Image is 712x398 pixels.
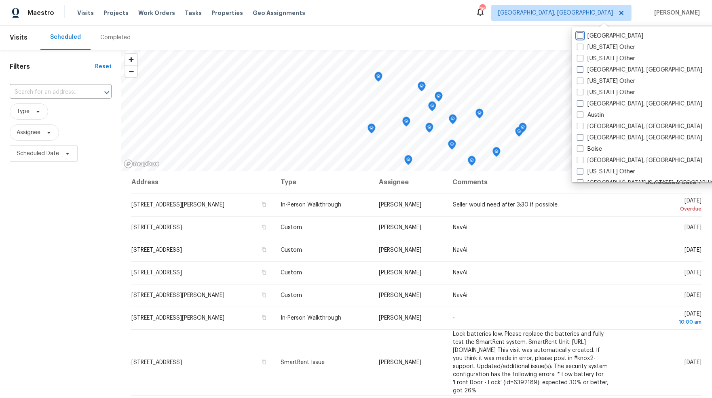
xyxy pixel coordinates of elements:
span: Lock batteries low. Please replace the batteries and fully test the SmartRent system. SmartRent U... [453,331,608,394]
span: Type [17,107,30,116]
span: [PERSON_NAME] [379,202,421,208]
label: [GEOGRAPHIC_DATA], [GEOGRAPHIC_DATA] [577,100,702,108]
button: Copy Address [260,223,268,231]
div: Map marker [515,127,523,139]
span: Tasks [185,10,202,16]
label: [US_STATE] Other [577,168,635,176]
div: Map marker [374,72,382,84]
label: [GEOGRAPHIC_DATA], [GEOGRAPHIC_DATA] [577,156,702,164]
span: [STREET_ADDRESS] [131,270,182,276]
button: Copy Address [260,314,268,321]
div: Map marker [402,117,410,129]
div: Map marker [449,114,457,127]
div: Map marker [404,155,412,168]
a: Mapbox homepage [124,159,159,168]
label: [GEOGRAPHIC_DATA], [GEOGRAPHIC_DATA] [577,134,702,142]
span: Work Orders [138,9,175,17]
div: Map marker [492,147,501,160]
th: Assignee [372,171,446,194]
div: Map marker [468,156,476,168]
div: Map marker [368,124,376,136]
label: Austin [577,111,604,119]
span: Projects [104,9,129,17]
div: 10:00 am [624,318,702,326]
span: [PERSON_NAME] [651,9,700,17]
div: Completed [100,34,131,42]
span: [STREET_ADDRESS][PERSON_NAME] [131,202,224,208]
span: Geo Assignments [253,9,305,17]
span: [DATE] [685,293,702,298]
div: 16 [480,5,485,13]
button: Copy Address [260,291,268,299]
div: Map marker [448,140,456,152]
span: NavAi [453,293,467,298]
span: [DATE] [624,198,702,213]
th: Scheduled Date ↑ [617,171,702,194]
span: [DATE] [685,247,702,253]
span: Visits [77,9,94,17]
div: Scheduled [50,33,81,41]
button: Zoom in [125,54,137,65]
span: [PERSON_NAME] [379,225,421,230]
button: Copy Address [260,269,268,276]
span: In-Person Walkthrough [281,315,341,321]
label: [US_STATE] Other [577,55,635,63]
span: [STREET_ADDRESS] [131,360,182,365]
label: [GEOGRAPHIC_DATA] [577,32,643,40]
span: Assignee [17,128,40,137]
span: In-Person Walkthrough [281,202,341,208]
label: [US_STATE] Other [577,77,635,85]
th: Address [131,171,274,194]
span: NavAi [453,247,467,253]
div: Map marker [519,123,527,135]
span: Scheduled Date [17,150,59,158]
label: Boise [577,145,602,153]
span: [DATE] [685,270,702,276]
div: Overdue [624,205,702,213]
span: Visits [10,29,27,46]
div: Map marker [425,123,433,135]
span: [DATE] [685,360,702,365]
span: [STREET_ADDRESS][PERSON_NAME] [131,293,224,298]
span: [GEOGRAPHIC_DATA], [GEOGRAPHIC_DATA] [498,9,613,17]
span: [PERSON_NAME] [379,315,421,321]
span: SmartRent Issue [281,360,325,365]
th: Type [274,171,372,194]
span: Zoom out [125,66,137,77]
span: [DATE] [624,311,702,326]
span: [DATE] [685,225,702,230]
canvas: Map [121,50,712,171]
div: Map marker [435,92,443,104]
span: NavAi [453,225,467,230]
div: Map marker [418,82,426,94]
span: Custom [281,270,302,276]
span: Custom [281,293,302,298]
label: [GEOGRAPHIC_DATA], [GEOGRAPHIC_DATA] [577,66,702,74]
span: [PERSON_NAME] [379,360,421,365]
span: [STREET_ADDRESS] [131,247,182,253]
button: Copy Address [260,246,268,253]
span: [PERSON_NAME] [379,247,421,253]
th: Comments [446,171,618,194]
span: Seller would need after 3:30 if possible. [453,202,559,208]
button: Open [101,87,112,98]
span: Maestro [27,9,54,17]
div: Reset [95,63,112,71]
button: Zoom out [125,65,137,77]
label: [US_STATE] Other [577,43,635,51]
span: [STREET_ADDRESS] [131,225,182,230]
span: [PERSON_NAME] [379,270,421,276]
h1: Filters [10,63,95,71]
span: - [453,315,455,321]
div: Map marker [475,109,484,121]
span: Custom [281,225,302,230]
button: Copy Address [260,358,268,366]
div: Map marker [428,101,436,114]
span: Custom [281,247,302,253]
span: Properties [211,9,243,17]
button: Copy Address [260,201,268,208]
span: [PERSON_NAME] [379,293,421,298]
label: [US_STATE] Other [577,88,635,97]
span: NavAi [453,270,467,276]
